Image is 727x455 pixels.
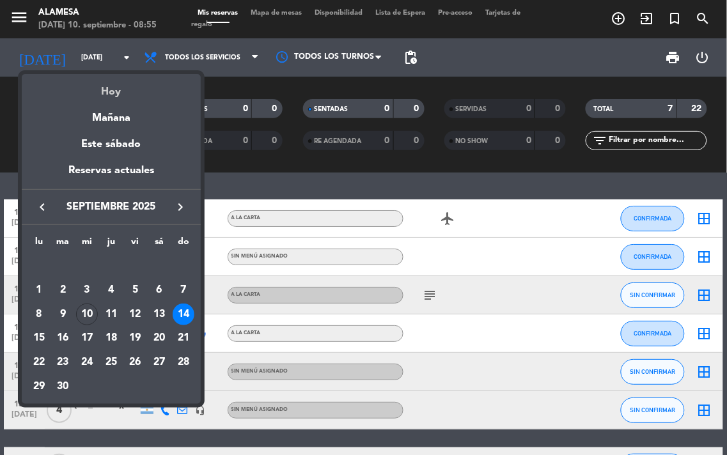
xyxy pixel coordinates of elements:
td: 17 de septiembre de 2025 [75,327,99,351]
td: 8 de septiembre de 2025 [27,302,51,327]
div: 24 [76,351,98,373]
div: 30 [52,376,74,397]
td: 11 de septiembre de 2025 [99,302,123,327]
div: Mañana [22,100,201,127]
td: 6 de septiembre de 2025 [147,278,171,302]
div: 17 [76,327,98,349]
div: 12 [124,304,146,325]
td: 10 de septiembre de 2025 [75,302,99,327]
div: 15 [28,327,50,349]
div: 27 [148,351,170,373]
div: 3 [76,279,98,301]
div: 21 [173,327,194,349]
td: 26 de septiembre de 2025 [123,350,148,374]
td: 19 de septiembre de 2025 [123,327,148,351]
td: 7 de septiembre de 2025 [171,278,196,302]
div: 11 [100,304,122,325]
td: 20 de septiembre de 2025 [147,327,171,351]
th: domingo [171,235,196,254]
div: 28 [173,351,194,373]
div: 9 [52,304,74,325]
div: 4 [100,279,122,301]
button: keyboard_arrow_right [169,199,192,215]
div: 13 [148,304,170,325]
td: 3 de septiembre de 2025 [75,278,99,302]
td: 22 de septiembre de 2025 [27,350,51,374]
div: 22 [28,351,50,373]
i: keyboard_arrow_left [35,199,50,215]
div: Este sábado [22,127,201,162]
div: 18 [100,327,122,349]
div: 29 [28,376,50,397]
td: 21 de septiembre de 2025 [171,327,196,351]
td: 23 de septiembre de 2025 [51,350,75,374]
div: Hoy [22,74,201,100]
div: 10 [76,304,98,325]
td: 24 de septiembre de 2025 [75,350,99,374]
td: 29 de septiembre de 2025 [27,374,51,399]
td: 18 de septiembre de 2025 [99,327,123,351]
div: 8 [28,304,50,325]
div: 7 [173,279,194,301]
th: jueves [99,235,123,254]
th: lunes [27,235,51,254]
span: septiembre 2025 [54,199,169,215]
td: 9 de septiembre de 2025 [51,302,75,327]
div: 26 [124,351,146,373]
button: keyboard_arrow_left [31,199,54,215]
td: 13 de septiembre de 2025 [147,302,171,327]
div: 6 [148,279,170,301]
div: 2 [52,279,74,301]
div: 1 [28,279,50,301]
div: 23 [52,351,74,373]
td: 30 de septiembre de 2025 [51,374,75,399]
div: 25 [100,351,122,373]
th: sábado [147,235,171,254]
td: 1 de septiembre de 2025 [27,278,51,302]
td: 27 de septiembre de 2025 [147,350,171,374]
div: 5 [124,279,146,301]
td: 4 de septiembre de 2025 [99,278,123,302]
th: martes [51,235,75,254]
div: 14 [173,304,194,325]
td: 14 de septiembre de 2025 [171,302,196,327]
td: 15 de septiembre de 2025 [27,327,51,351]
td: 5 de septiembre de 2025 [123,278,148,302]
td: 28 de septiembre de 2025 [171,350,196,374]
td: 2 de septiembre de 2025 [51,278,75,302]
div: 20 [148,327,170,349]
td: 12 de septiembre de 2025 [123,302,148,327]
td: SEP. [27,254,196,279]
div: Reservas actuales [22,162,201,189]
td: 25 de septiembre de 2025 [99,350,123,374]
th: viernes [123,235,148,254]
i: keyboard_arrow_right [173,199,188,215]
div: 19 [124,327,146,349]
td: 16 de septiembre de 2025 [51,327,75,351]
th: miércoles [75,235,99,254]
div: 16 [52,327,74,349]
